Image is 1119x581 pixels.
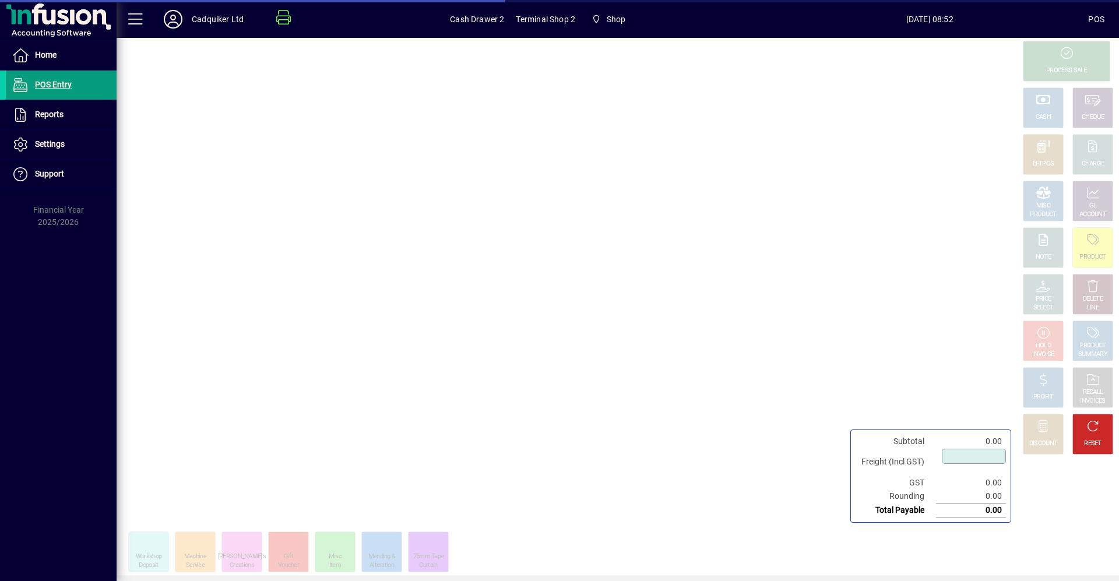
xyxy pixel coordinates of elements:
div: INVOICES [1080,397,1105,406]
div: RESET [1084,439,1102,448]
span: Shop [587,9,630,30]
div: ACCOUNT [1079,210,1106,219]
span: Shop [607,10,626,29]
span: Home [35,50,57,59]
div: PRODUCT [1030,210,1056,219]
div: Service [186,561,205,570]
span: Terminal Shop 2 [516,10,575,29]
div: SELECT [1033,304,1054,312]
span: Reports [35,110,64,119]
td: 0.00 [936,503,1006,517]
div: Deposit [139,561,158,570]
a: Home [6,41,117,70]
div: Gift [284,552,293,561]
div: DELETE [1083,295,1103,304]
div: PROFIT [1033,393,1053,402]
div: NOTE [1036,253,1051,262]
td: Freight (Incl GST) [856,448,936,476]
a: Support [6,160,117,189]
div: LINE [1087,304,1099,312]
div: Cadquiker Ltd [192,10,244,29]
div: PROCESS SALE [1046,66,1087,75]
div: POS [1088,10,1104,29]
div: GL [1089,202,1097,210]
div: EFTPOS [1033,160,1054,168]
div: HOLD [1036,341,1051,350]
div: Misc [329,552,342,561]
td: 0.00 [936,476,1006,490]
div: SUMMARY [1078,350,1107,359]
span: POS Entry [35,80,72,89]
div: 75mm Tape [413,552,444,561]
div: CHEQUE [1082,113,1104,122]
div: Workshop [136,552,161,561]
span: [DATE] 08:52 [771,10,1088,29]
a: Reports [6,100,117,129]
td: Subtotal [856,435,936,448]
div: [PERSON_NAME]'s [218,552,266,561]
div: CHARGE [1082,160,1104,168]
span: Cash Drawer 2 [450,10,504,29]
div: RECALL [1083,388,1103,397]
div: Voucher [278,561,299,570]
div: Machine [184,552,206,561]
div: Item [329,561,341,570]
div: DISCOUNT [1029,439,1057,448]
a: Settings [6,130,117,159]
div: INVOICE [1032,350,1054,359]
div: PRODUCT [1079,341,1106,350]
div: CASH [1036,113,1051,122]
div: Creations [230,561,254,570]
div: PRICE [1036,295,1051,304]
td: 0.00 [936,490,1006,503]
td: Total Payable [856,503,936,517]
div: Curtain [419,561,437,570]
div: MISC [1036,202,1050,210]
span: Support [35,169,64,178]
button: Profile [154,9,192,30]
div: Mending & [368,552,396,561]
div: Alteration [370,561,394,570]
td: 0.00 [936,435,1006,448]
td: Rounding [856,490,936,503]
span: Settings [35,139,65,149]
td: GST [856,476,936,490]
div: PRODUCT [1079,253,1106,262]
